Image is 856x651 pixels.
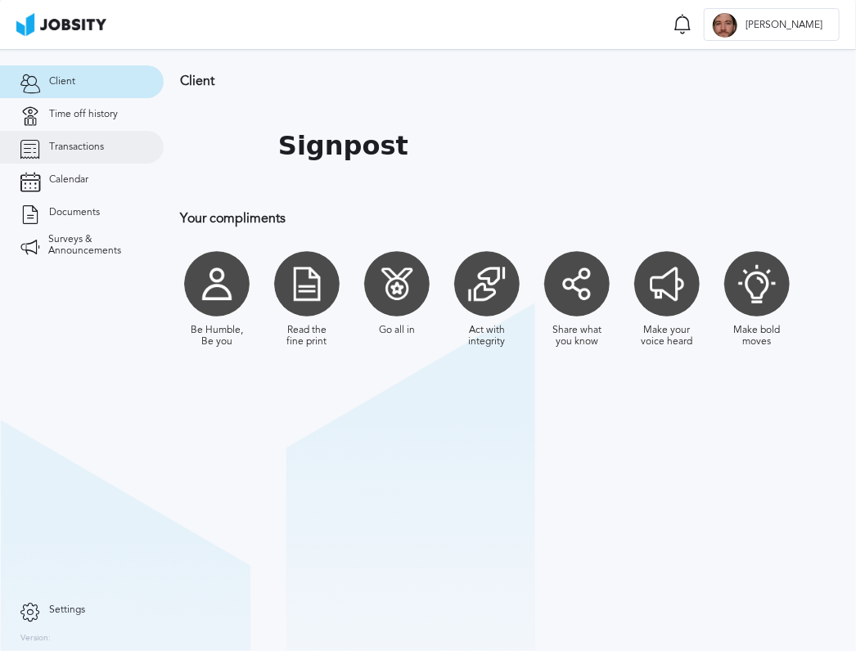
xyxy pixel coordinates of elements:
[20,634,51,644] label: Version:
[713,13,737,38] div: C
[49,76,75,88] span: Client
[278,131,408,161] h1: Signpost
[188,325,246,348] div: Be Humble, Be you
[49,109,118,120] span: Time off history
[49,174,88,186] span: Calendar
[737,20,831,31] span: [PERSON_NAME]
[49,604,85,616] span: Settings
[49,141,104,153] span: Transactions
[48,234,143,257] span: Surveys & Announcements
[278,325,336,348] div: Read the fine print
[548,325,606,348] div: Share what you know
[728,325,786,348] div: Make bold moves
[180,211,840,226] h3: Your compliments
[180,74,840,88] h3: Client
[16,13,106,36] img: ab4bad089aa723f57921c736e9817d99.png
[638,325,696,348] div: Make your voice heard
[458,325,516,348] div: Act with integrity
[704,8,840,41] button: C[PERSON_NAME]
[379,325,415,336] div: Go all in
[49,207,100,218] span: Documents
